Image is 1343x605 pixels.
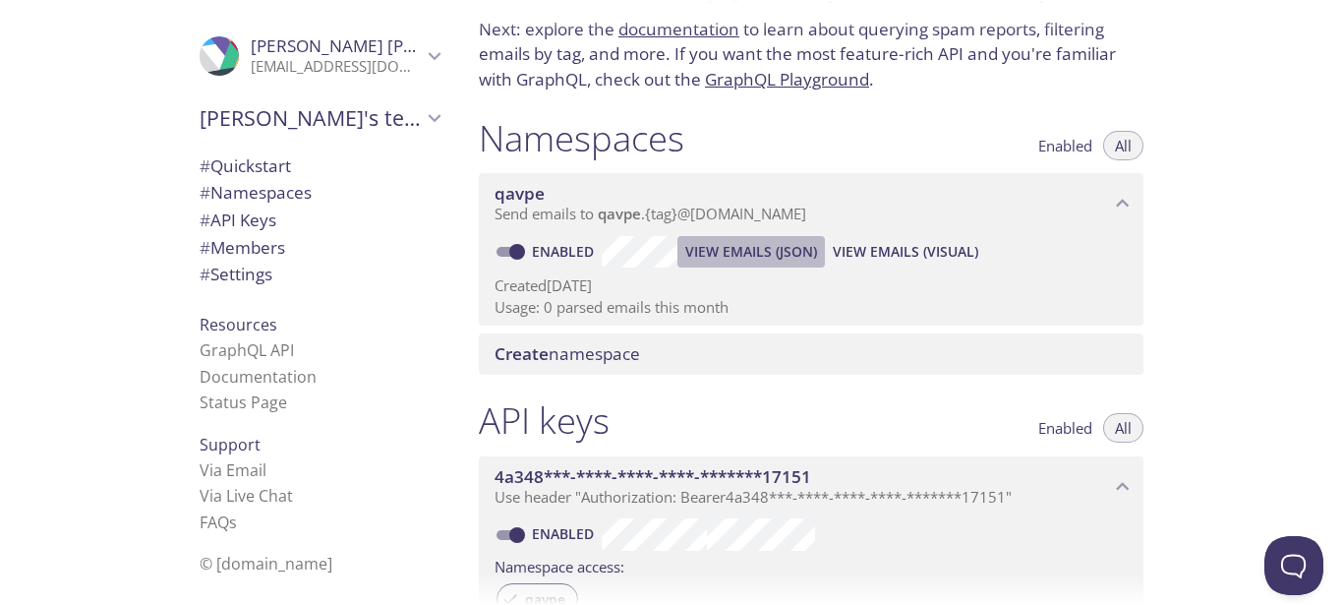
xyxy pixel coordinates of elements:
div: Create namespace [479,333,1143,375]
a: Enabled [529,524,602,543]
button: View Emails (Visual) [825,236,986,268]
span: # [200,181,210,204]
a: Documentation [200,366,317,388]
span: API Keys [200,209,276,231]
span: # [200,236,210,259]
span: Create [495,342,549,365]
div: Team Settings [184,261,455,288]
span: # [200,263,210,285]
span: qavpe [598,204,641,223]
span: Namespaces [200,181,312,204]
button: Enabled [1026,413,1104,443]
span: Resources [200,314,277,335]
label: Namespace access: [495,551,624,579]
div: Pushpendra's team [184,92,455,144]
h1: Namespaces [479,116,684,160]
iframe: Help Scout Beacon - Open [1264,536,1323,595]
div: Pushpendra Kanaujiya [184,24,455,89]
div: Namespaces [184,179,455,207]
span: s [229,512,237,533]
span: Support [200,434,261,455]
div: Quickstart [184,152,455,180]
span: Send emails to . {tag} @[DOMAIN_NAME] [495,204,806,223]
span: View Emails (JSON) [685,240,817,264]
p: Next: explore the to learn about querying spam reports, filtering emails by tag, and more. If you... [479,17,1143,92]
span: Members [200,236,285,259]
a: Via Email [200,459,266,481]
a: FAQ [200,512,237,533]
button: View Emails (JSON) [677,236,825,268]
p: [EMAIL_ADDRESS][DOMAIN_NAME] [251,57,422,77]
span: [PERSON_NAME]'s team [200,104,422,132]
span: qavpe [495,182,545,205]
button: All [1103,413,1143,443]
a: GraphQL Playground [705,68,869,91]
span: © [DOMAIN_NAME] [200,553,332,575]
span: [PERSON_NAME] [PERSON_NAME] [251,34,520,57]
span: namespace [495,342,640,365]
div: API Keys [184,207,455,234]
button: All [1103,131,1143,160]
div: qavpe namespace [479,173,1143,234]
span: # [200,209,210,231]
a: Via Live Chat [200,485,293,507]
h1: API keys [479,398,610,443]
span: Quickstart [200,154,291,177]
a: GraphQL API [200,339,294,361]
span: # [200,154,210,177]
p: Created [DATE] [495,275,1128,296]
a: Enabled [529,242,602,261]
a: documentation [618,18,739,40]
span: Settings [200,263,272,285]
span: View Emails (Visual) [833,240,978,264]
button: Enabled [1026,131,1104,160]
div: Members [184,234,455,262]
a: Status Page [200,392,287,413]
p: Usage: 0 parsed emails this month [495,297,1128,318]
